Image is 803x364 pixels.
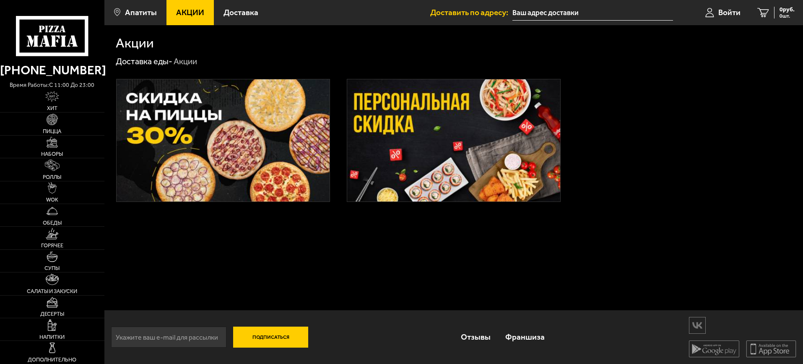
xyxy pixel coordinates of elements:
span: 0 руб. [780,7,795,13]
div: Акции [174,56,197,67]
span: Хит [47,105,57,111]
input: Укажите ваш e-mail для рассылки [111,327,226,348]
span: Обеды [43,220,62,225]
span: 0 шт. [780,13,795,18]
a: Франшиза [498,323,552,351]
span: Дополнительно [28,357,76,362]
span: Войти [718,8,741,16]
span: Наборы [41,151,63,157]
a: Доставка еды- [116,56,172,66]
span: Роллы [43,174,61,180]
span: Напитки [39,334,65,340]
span: Апатиты [125,8,157,16]
span: Пицца [43,128,61,134]
span: Доставить по адресу: [430,8,512,16]
span: WOK [46,197,58,202]
button: Подписаться [233,327,309,348]
span: Супы [44,265,60,271]
span: Акции [176,8,204,16]
span: Горячее [41,243,63,248]
span: Доставка [223,8,258,16]
img: vk [689,318,705,333]
input: Ваш адрес доставки [512,5,673,21]
span: Десерты [40,311,64,317]
a: Отзывы [454,323,498,351]
span: Салаты и закуски [27,288,77,294]
h1: Акции [116,37,154,50]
